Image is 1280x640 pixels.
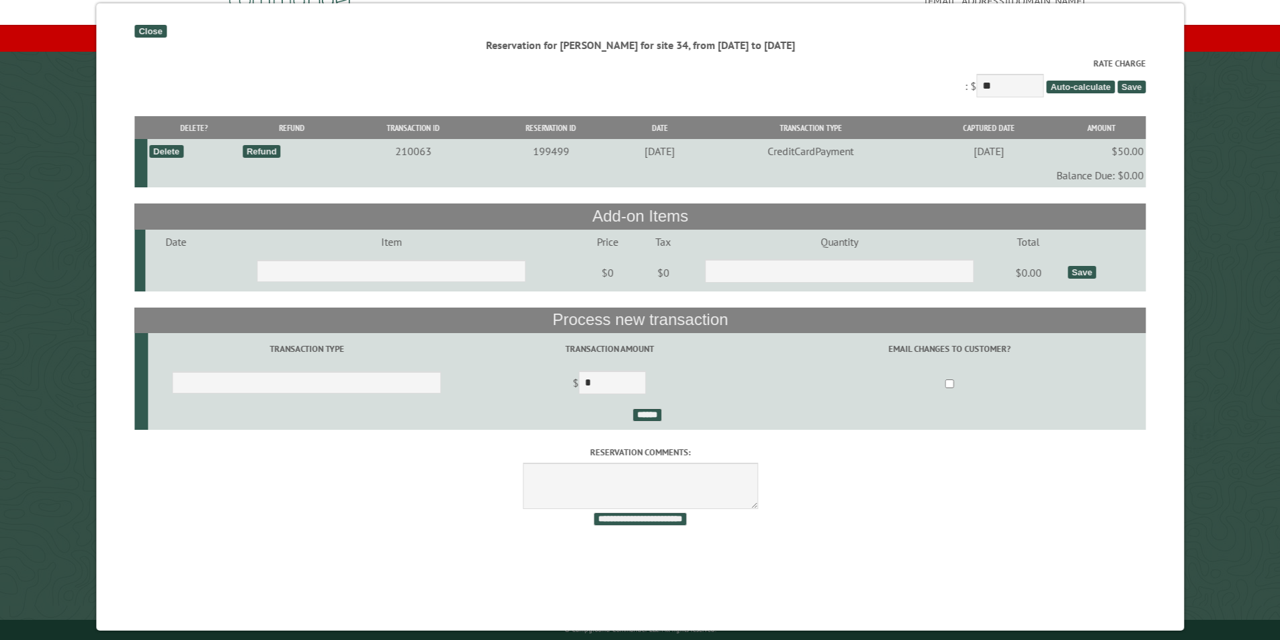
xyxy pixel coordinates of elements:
[701,116,920,140] th: Transaction Type
[920,139,1058,163] td: [DATE]
[240,116,343,140] th: Refund
[576,254,639,291] td: $0
[147,116,241,140] th: Delete?
[1057,116,1146,140] th: Amount
[134,446,1146,459] label: Reservation comments:
[1068,266,1096,279] div: Save
[467,342,751,355] label: Transaction Amount
[465,365,753,403] td: $
[150,342,463,355] label: Transaction Type
[564,625,716,634] small: © Campground Commander LLC. All rights reserved.
[701,139,920,163] td: CreditCardPayment
[343,116,484,140] th: Transaction ID
[343,139,484,163] td: 210063
[687,230,991,254] td: Quantity
[618,139,701,163] td: [DATE]
[484,139,618,163] td: 199499
[134,203,1146,229] th: Add-on Items
[145,230,207,254] td: Date
[639,230,687,254] td: Tax
[920,116,1058,140] th: Captured Date
[134,38,1146,52] div: Reservation for [PERSON_NAME] for site 34, from [DATE] to [DATE]
[1046,81,1115,93] span: Auto-calculate
[639,254,687,291] td: $0
[243,145,281,158] div: Refund
[990,254,1065,291] td: $0.00
[134,308,1146,333] th: Process new transaction
[134,57,1146,101] div: : $
[990,230,1065,254] td: Total
[147,163,1146,187] td: Balance Due: $0.00
[134,57,1146,70] label: Rate Charge
[1057,139,1146,163] td: $50.00
[576,230,639,254] td: Price
[206,230,576,254] td: Item
[755,342,1144,355] label: Email changes to customer?
[484,116,618,140] th: Reservation ID
[618,116,701,140] th: Date
[134,25,166,38] div: Close
[149,145,183,158] div: Delete
[1117,81,1146,93] span: Save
